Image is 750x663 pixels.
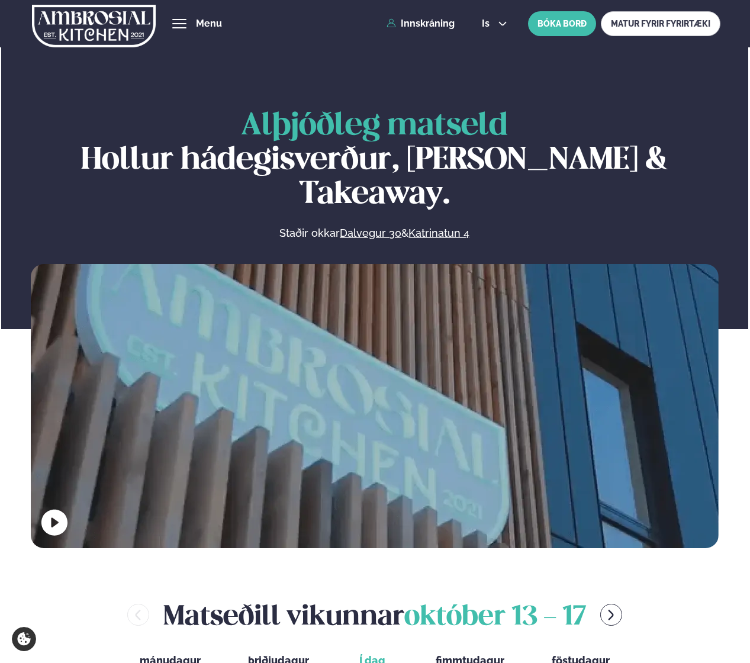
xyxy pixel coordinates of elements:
a: Cookie settings [12,627,36,651]
button: menu-btn-right [600,604,622,626]
img: logo [32,2,156,50]
button: BÓKA BORÐ [528,11,596,36]
a: Innskráning [387,18,455,29]
h2: Matseðill vikunnar [163,596,586,634]
a: Katrinatun 4 [408,226,469,240]
span: is [482,19,493,28]
a: Dalvegur 30 [340,226,401,240]
span: Alþjóðleg matseld [241,111,508,141]
button: hamburger [172,17,186,31]
p: Staðir okkar & [151,226,598,240]
button: menu-btn-left [127,604,149,626]
button: is [472,19,517,28]
a: MATUR FYRIR FYRIRTÆKI [601,11,720,36]
h1: Hollur hádegisverður, [PERSON_NAME] & Takeaway. [31,109,719,212]
span: október 13 - 17 [404,604,586,630]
